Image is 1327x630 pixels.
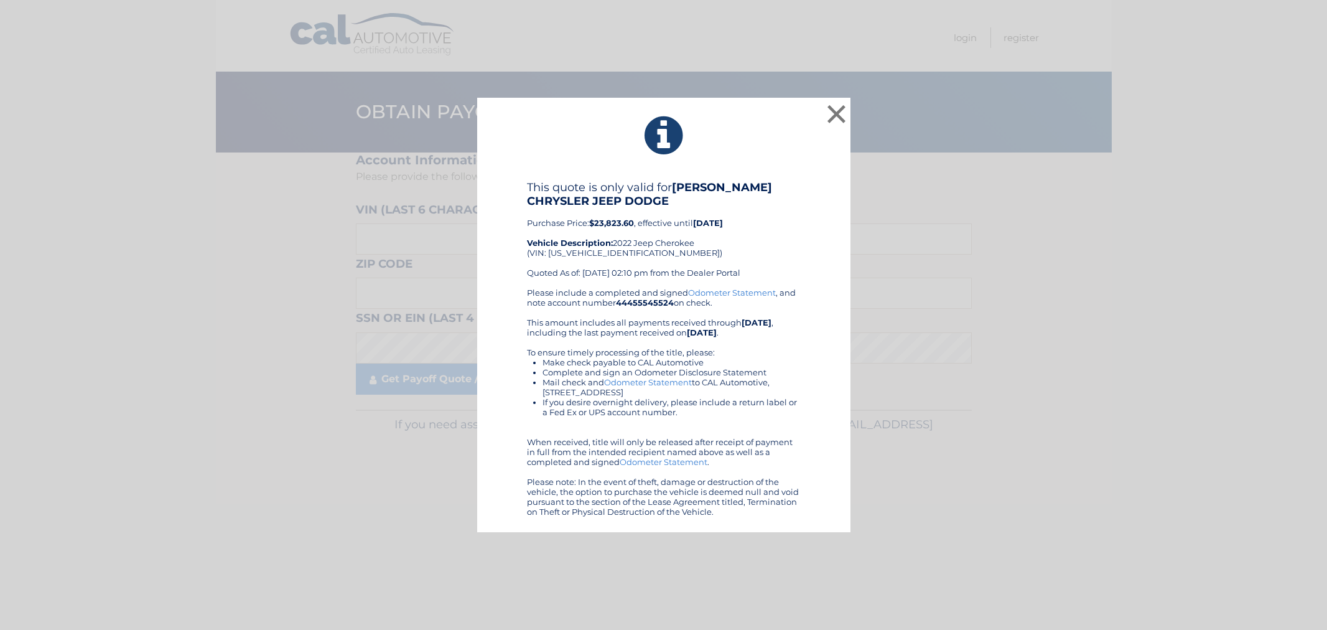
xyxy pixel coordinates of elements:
[542,397,801,417] li: If you desire overnight delivery, please include a return label or a Fed Ex or UPS account number.
[824,101,849,126] button: ×
[688,288,776,298] a: Odometer Statement
[589,218,634,228] b: $23,823.60
[542,357,801,367] li: Make check payable to CAL Automotive
[542,377,801,397] li: Mail check and to CAL Automotive, [STREET_ADDRESS]
[527,181,801,208] h4: This quote is only valid for
[742,317,771,327] b: [DATE]
[687,327,717,337] b: [DATE]
[693,218,723,228] b: [DATE]
[527,288,801,517] div: Please include a completed and signed , and note account number on check. This amount includes al...
[604,377,692,387] a: Odometer Statement
[620,457,707,467] a: Odometer Statement
[527,238,613,248] strong: Vehicle Description:
[616,298,674,308] b: 44455545524
[527,181,801,288] div: Purchase Price: , effective until 2022 Jeep Cherokee (VIN: [US_VEHICLE_IDENTIFICATION_NUMBER]) Qu...
[542,367,801,377] li: Complete and sign an Odometer Disclosure Statement
[527,181,772,208] b: [PERSON_NAME] CHRYSLER JEEP DODGE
